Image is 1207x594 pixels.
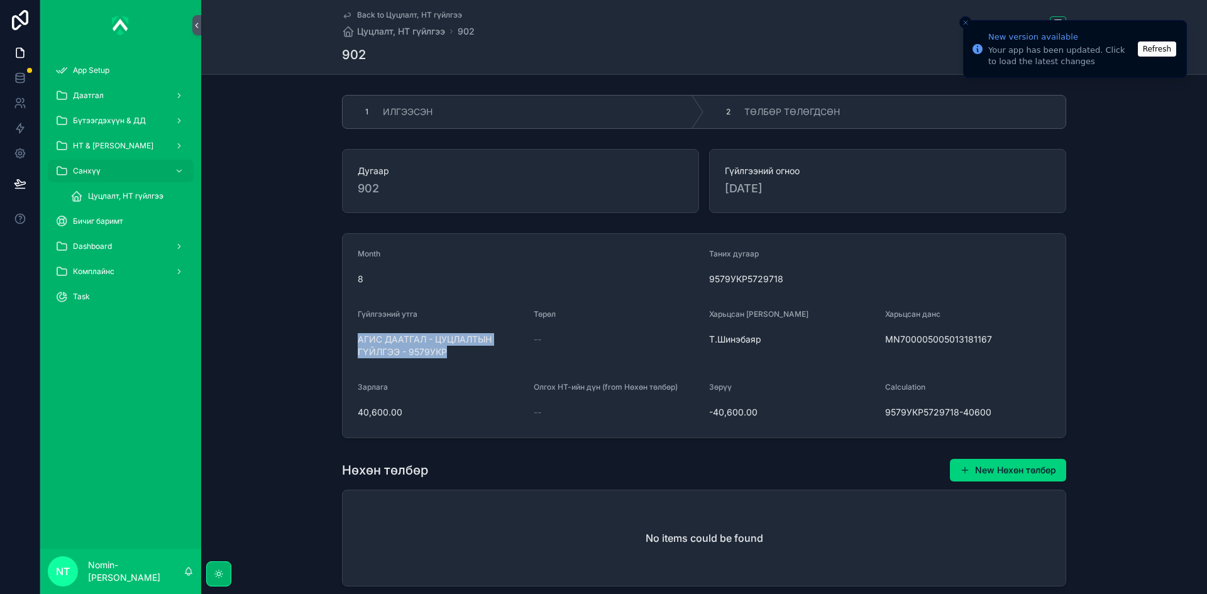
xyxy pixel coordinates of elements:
[950,459,1066,481] button: New Нөхөн төлбөр
[40,50,201,324] div: scrollable content
[88,191,163,201] span: Цуцлалт, НТ гүйлгээ
[342,461,428,479] h1: Нөхөн төлбөр
[959,16,972,29] button: Close toast
[48,59,194,82] a: App Setup
[885,333,1051,346] span: MN700005005013181167
[357,10,462,20] span: Back to Цуцлалт, НТ гүйлгээ
[48,285,194,308] a: Task
[73,292,90,302] span: Task
[709,406,875,419] span: -40,600.00
[88,559,184,584] p: Nomin-[PERSON_NAME]
[63,185,194,207] a: Цуцлалт, НТ гүйлгээ
[358,382,388,392] span: Зарлага
[358,273,699,285] span: 8
[1138,41,1176,57] button: Refresh
[885,382,925,392] span: Calculation
[73,267,114,277] span: Комплайнс
[48,235,194,258] a: Dashboard
[342,10,462,20] a: Back to Цуцлалт, НТ гүйлгээ
[534,406,541,419] span: --
[48,260,194,283] a: Комплайнс
[73,116,146,126] span: Бүтээгдэхүүн & ДД
[744,106,840,118] span: ТӨЛБӨР ТӨЛӨГДСӨН
[534,309,556,319] span: Төрөл
[646,531,763,546] h2: No items could be found
[988,45,1134,67] div: Your app has been updated. Click to load the latest changes
[726,107,730,117] span: 2
[112,15,130,35] img: App logo
[885,406,1051,419] span: 9579УКР5729718-40600
[709,309,808,319] span: Харьцсан [PERSON_NAME]
[357,25,445,38] span: Цуцлалт, НТ гүйлгээ
[48,160,194,182] a: Санхүү
[709,273,1050,285] span: 9579УКР5729718
[48,135,194,157] a: НТ & [PERSON_NAME]
[48,84,194,107] a: Даатгал
[358,333,524,358] span: АГИС ДААТГАЛ - ЦУЦЛАЛТЫН ГҮЙЛГЭЭ - 9579УКР
[48,210,194,233] a: Бичиг баримт
[709,333,875,346] span: Т.Шинэбаяр
[73,166,101,176] span: Санхүү
[358,165,683,177] span: Дугаар
[534,333,541,346] span: --
[458,25,475,38] a: 902
[342,25,445,38] a: Цуцлалт, НТ гүйлгээ
[725,180,1050,197] span: [DATE]
[383,106,433,118] span: ИЛГЭЭСЭН
[56,564,70,579] span: NT
[885,309,940,319] span: Харьцсан данс
[709,382,732,392] span: Зөрүү
[48,109,194,132] a: Бүтээгдэхүүн & ДД
[73,216,123,226] span: Бичиг баримт
[365,107,368,117] span: 1
[73,65,109,75] span: App Setup
[988,31,1134,43] div: New version available
[358,249,380,258] span: Month
[709,249,759,258] span: Таних дугаар
[73,141,153,151] span: НТ & [PERSON_NAME]
[725,165,1050,177] span: Гүйлгээний огноо
[358,406,524,419] span: 40,600.00
[534,382,678,392] span: Олгох НТ-ийн дүн (from Нөхөн төлбөр)
[342,46,366,63] h1: 902
[358,309,417,319] span: Гүйлгээний утга
[358,180,683,197] span: 902
[73,91,104,101] span: Даатгал
[73,241,112,251] span: Dashboard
